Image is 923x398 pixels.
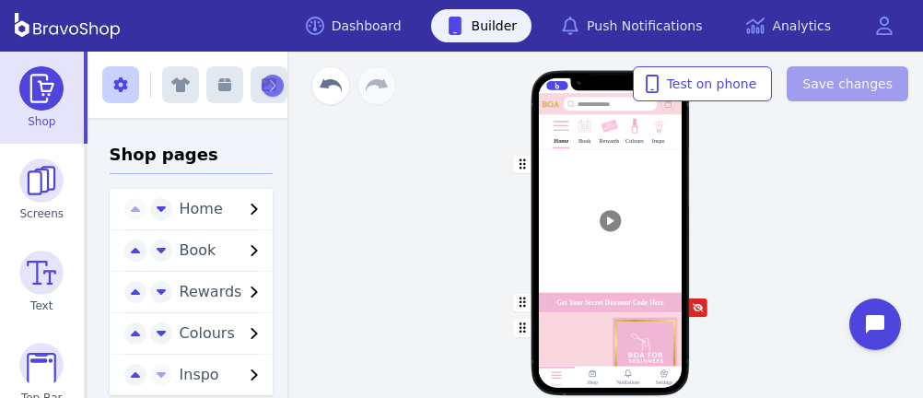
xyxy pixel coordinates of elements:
span: Colours [180,324,235,342]
button: Inspo [172,364,274,386]
a: Builder [431,9,532,42]
button: Save changes [787,66,908,101]
h3: Shop pages [110,142,274,174]
div: Shop [587,380,598,386]
button: Get Your Secret Discount Code Here [538,292,682,312]
span: Text [30,298,53,313]
img: BravoShop [15,13,120,39]
span: Home [180,200,223,217]
span: Screens [20,206,64,221]
div: Home [551,382,561,387]
button: Colours [172,322,274,345]
button: Home [172,198,274,220]
a: Dashboard [291,9,416,42]
div: Notifations [616,380,639,386]
span: Save changes [802,75,893,93]
div: Book [578,138,590,145]
div: Inspo [652,138,665,145]
div: Rewards [600,138,620,145]
a: Push Notifications [546,9,717,42]
span: Book [180,241,216,259]
a: Analytics [731,9,846,42]
span: Shop [28,114,55,129]
div: Colours [625,138,644,145]
button: Rewards [172,281,274,303]
span: Inspo [180,366,219,383]
button: Test on phone [633,66,773,101]
button: Book [172,240,274,262]
div: Settings [655,380,672,386]
div: Home [554,138,568,145]
span: Test on phone [648,75,757,93]
span: Rewards [180,283,242,300]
